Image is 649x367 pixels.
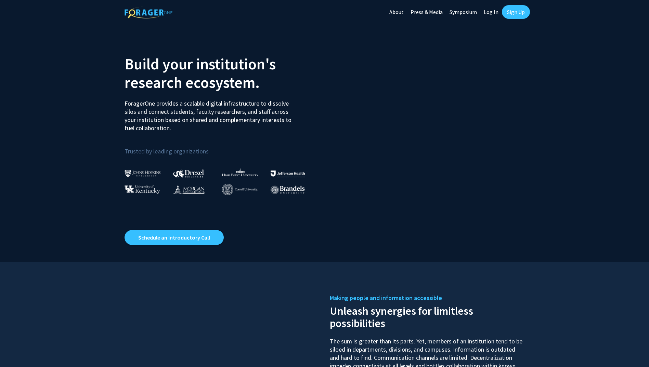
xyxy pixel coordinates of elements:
img: Morgan State University [173,185,205,194]
img: Brandeis University [271,186,305,194]
img: Drexel University [173,169,204,177]
p: Trusted by leading organizations [125,138,320,157]
img: High Point University [222,168,258,176]
img: Cornell University [222,184,258,195]
img: University of Kentucky [125,185,160,194]
img: Johns Hopkins University [125,170,161,177]
img: Thomas Jefferson University [271,171,305,177]
h2: Unleash synergies for limitless possibilities [330,303,525,329]
img: ForagerOne Logo [125,6,172,18]
a: Sign Up [502,5,530,19]
h5: Making people and information accessible [330,293,525,303]
p: ForagerOne provides a scalable digital infrastructure to dissolve silos and connect students, fac... [125,94,296,132]
h2: Build your institution's research ecosystem. [125,55,320,92]
a: Opens in a new tab [125,230,224,245]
